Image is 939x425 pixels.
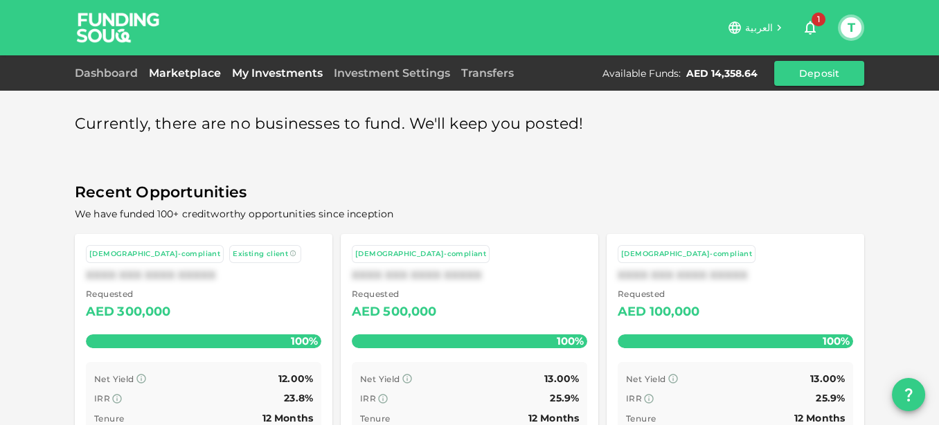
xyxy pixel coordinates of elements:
button: Deposit [774,61,864,86]
a: Dashboard [75,66,143,80]
span: Tenure [626,413,656,424]
span: 13.00% [810,372,845,385]
a: My Investments [226,66,328,80]
span: Currently, there are no businesses to fund. We'll keep you posted! [75,111,584,138]
span: IRR [360,393,376,404]
a: Marketplace [143,66,226,80]
span: 100% [553,331,587,351]
span: Recent Opportunities [75,179,864,206]
span: Net Yield [360,374,400,384]
span: IRR [626,393,642,404]
span: Existing client [233,249,288,258]
a: Investment Settings [328,66,456,80]
span: 12 Months [528,412,579,424]
div: AED 14,358.64 [686,66,758,80]
div: 300,000 [117,301,170,323]
span: 100% [287,331,321,351]
button: question [892,378,925,411]
div: XXXX XXX XXXX XXXXX [86,269,321,282]
span: We have funded 100+ creditworthy opportunities since inception [75,208,393,220]
div: [DEMOGRAPHIC_DATA]-compliant [89,248,220,260]
div: 500,000 [383,301,436,323]
span: 25.9% [816,392,845,404]
button: T [841,17,861,38]
div: AED [618,301,646,323]
span: 23.8% [284,392,313,404]
span: Net Yield [626,374,666,384]
div: AED [352,301,380,323]
span: 13.00% [544,372,579,385]
span: Tenure [94,413,124,424]
button: 1 [796,14,824,42]
span: 12 Months [262,412,313,424]
span: 12.00% [278,372,313,385]
div: [DEMOGRAPHIC_DATA]-compliant [621,248,752,260]
span: Tenure [360,413,390,424]
div: 100,000 [649,301,699,323]
span: Requested [86,287,171,301]
span: العربية [745,21,773,34]
span: Requested [352,287,437,301]
div: XXXX XXX XXXX XXXXX [618,269,853,282]
div: XXXX XXX XXXX XXXXX [352,269,587,282]
span: Net Yield [94,374,134,384]
div: [DEMOGRAPHIC_DATA]-compliant [355,248,486,260]
span: 1 [812,12,825,26]
span: 100% [819,331,853,351]
span: 25.9% [550,392,579,404]
span: Requested [618,287,700,301]
div: AED [86,301,114,323]
div: Available Funds : [602,66,681,80]
span: 12 Months [794,412,845,424]
a: Transfers [456,66,519,80]
span: IRR [94,393,110,404]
